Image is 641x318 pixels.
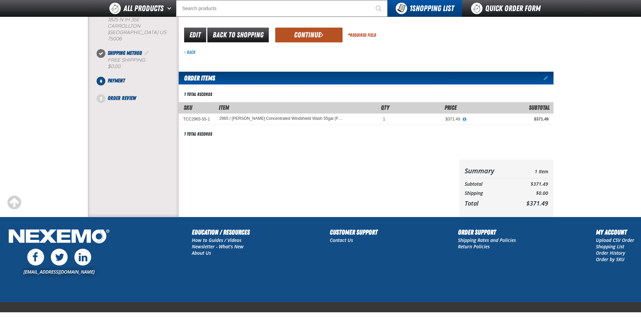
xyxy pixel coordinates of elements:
[184,49,195,55] a: Back
[179,72,215,84] h2: Order Items
[101,2,179,49] li: Shipping Information. Step 2 of 5. Completed
[596,227,634,237] h2: My Account
[409,4,454,13] span: Shopping List
[101,94,179,102] li: Order Review. Step 5 of 5. Not Completed
[526,199,548,207] span: $371.49
[330,227,378,237] h2: Customer Support
[97,94,105,103] span: 5
[184,28,206,42] a: Edit
[108,23,140,29] span: CARROLLTON
[108,50,142,56] span: Shipping Method
[444,104,457,111] span: Price
[544,76,554,80] a: Edit items
[512,180,548,189] td: $371.49
[409,4,412,13] strong: 1
[7,227,111,247] img: Nexemo Logo
[184,104,192,111] a: SKU
[192,227,250,237] h2: Education / Resources
[123,2,164,14] span: All Products
[469,116,548,122] div: $371.49
[192,237,241,243] a: How to Guides / Videos
[108,95,136,101] span: Order Review
[219,104,229,111] span: Item
[596,256,625,262] a: Order by SKU
[108,77,125,84] span: Payment
[108,30,158,35] span: [GEOGRAPHIC_DATA]
[458,227,516,237] h2: Order Support
[207,28,269,42] a: Back to Shopping
[395,116,460,122] div: $371.49
[465,189,513,198] th: Shipping
[159,30,166,35] span: US
[108,36,121,42] bdo: 75006
[348,32,376,38] div: Required Field
[529,104,549,111] span: Subtotal
[458,237,516,243] a: Shipping Rates and Policies
[596,250,625,256] a: Order History
[275,28,343,42] button: Continue
[108,17,139,23] span: 1825 N IH 35E
[179,113,215,125] td: TCC2965-55-1
[101,49,179,77] li: Shipping Method. Step 3 of 5. Completed
[330,237,353,243] a: Contact Us
[465,198,513,209] th: Total
[512,189,548,198] td: $0.00
[512,165,548,177] td: 1 Item
[596,243,624,250] a: Shopping List
[108,57,179,70] div: Free Shipping:
[24,269,95,275] a: [EMAIL_ADDRESS][DOMAIN_NAME]
[383,117,385,121] span: 1
[458,243,490,250] a: Return Policies
[381,104,389,111] span: Qty
[219,116,345,121] a: 2965 / [PERSON_NAME] Concentrated Windshield Wash 55gal (For DFW customers ONLY)
[465,180,513,189] th: Subtotal
[7,195,22,210] div: Scroll to the top
[192,250,211,256] a: About Us
[465,165,513,177] th: Summary
[101,77,179,94] li: Payment. Step 4 of 5. Not Completed
[460,116,469,122] button: View All Prices for 2965 / Johnsen's Concentrated Windshield Wash 55gal (For DFW customers ONLY)
[143,50,150,56] a: Edit Shipping Method
[184,91,212,98] div: 1 total records
[184,131,212,137] div: 1 total records
[108,64,120,69] strong: $0.00
[192,243,244,250] a: Newsletter - What's New
[97,77,105,85] span: 4
[596,237,634,243] a: Upload CSV Order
